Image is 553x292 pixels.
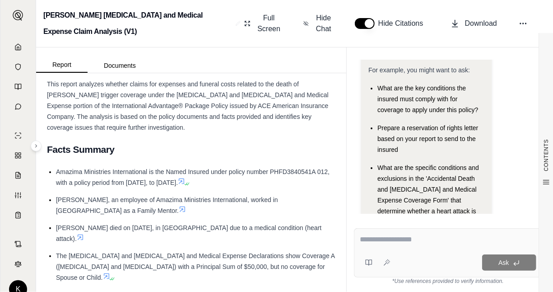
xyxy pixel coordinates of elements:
div: *Use references provided to verify information. [354,278,542,285]
a: Legal Search Engine [6,255,30,273]
a: Documents Vault [6,58,30,76]
button: Documents [88,58,152,73]
img: Expand sidebar [13,10,23,21]
button: Hide Chat [300,9,337,38]
button: Report [36,57,88,73]
button: Full Screen [241,9,285,38]
button: Download [447,14,501,33]
button: Expand sidebar [9,6,27,24]
span: Download [465,18,497,29]
span: CONTENTS [543,139,550,171]
span: What are the key conditions the insured must comply with for coverage to apply under this policy? [377,85,478,113]
span: [PERSON_NAME] died on [DATE], in [GEOGRAPHIC_DATA] due to a medical condition (heart attack). [56,224,321,242]
a: Custom Report [6,186,30,204]
a: Policy Comparisons [6,146,30,165]
a: Claim Coverage [6,166,30,184]
span: Amazima Ministries International is the Named Insured under policy number PHFD3840541A 012, with ... [56,168,330,186]
button: Expand sidebar [31,141,42,151]
span: Prepare a reservation of rights letter based on your report to send to the insured [377,124,478,153]
span: This report analyzes whether claims for expenses and funeral costs related to the death of [PERSO... [47,80,329,131]
span: Full Screen [256,13,282,34]
h2: Facts Summary [47,140,335,159]
a: Contract Analysis [6,235,30,253]
span: What are the specific conditions and exclusions in the 'Accidental Death and [MEDICAL_DATA] and M... [377,164,479,236]
a: Single Policy [6,127,30,145]
span: [PERSON_NAME], an employee of Amazima Ministries International, worked in [GEOGRAPHIC_DATA] as a ... [56,196,278,214]
span: For example, you might want to ask: [368,66,470,74]
span: Hide Chat [314,13,333,34]
a: Coverage Table [6,206,30,224]
button: Ask [482,254,536,271]
span: Hide Citations [378,18,429,29]
h2: [PERSON_NAME] [MEDICAL_DATA] and Medical Expense Claim Analysis (V1) [43,7,232,40]
span: The [MEDICAL_DATA] and [MEDICAL_DATA] and Medical Expense Declarations show Coverage A ([MEDICAL_... [56,252,335,281]
a: Chat [6,98,30,116]
a: Home [6,38,30,56]
a: Prompt Library [6,78,30,96]
span: Ask [498,259,509,266]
